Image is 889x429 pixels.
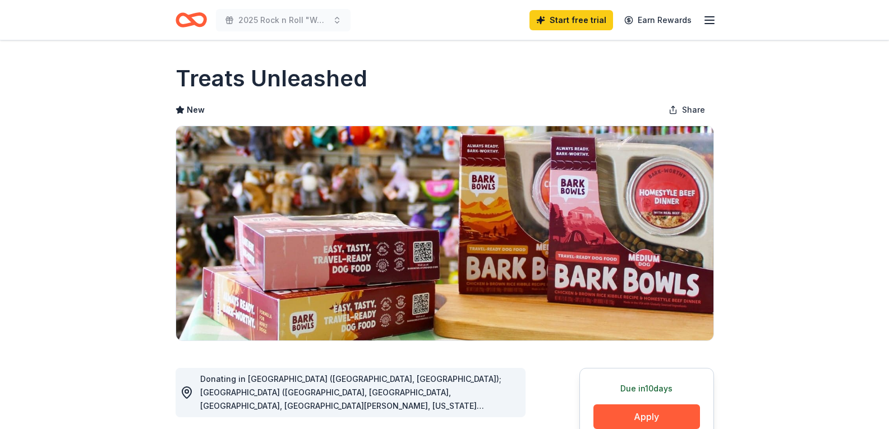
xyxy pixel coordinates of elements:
button: Apply [593,404,700,429]
img: Image for Treats Unleashed [176,126,713,340]
span: Share [682,103,705,117]
span: 2025 Rock n Roll "Woofstock" Bingo [238,13,328,27]
button: Share [660,99,714,121]
button: 2025 Rock n Roll "Woofstock" Bingo [216,9,351,31]
a: Earn Rewards [618,10,698,30]
a: Home [176,7,207,33]
span: New [187,103,205,117]
h1: Treats Unleashed [176,63,367,94]
a: Start free trial [529,10,613,30]
div: Due in 10 days [593,382,700,395]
